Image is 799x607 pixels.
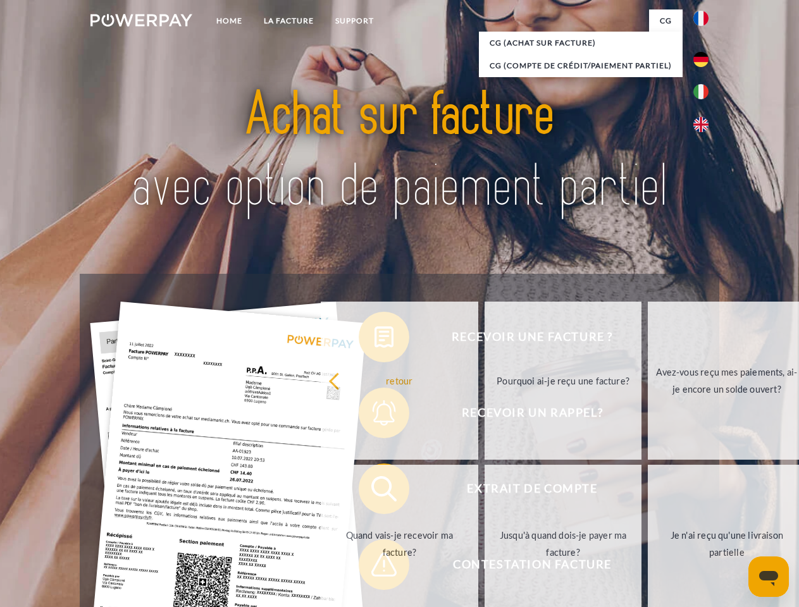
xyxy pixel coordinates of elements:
a: LA FACTURE [253,9,325,32]
div: Avez-vous reçu mes paiements, ai-je encore un solde ouvert? [655,364,798,398]
a: CG [649,9,683,32]
div: retour [328,372,471,389]
a: Support [325,9,385,32]
img: en [693,117,709,132]
img: it [693,84,709,99]
img: de [693,52,709,67]
a: CG (Compte de crédit/paiement partiel) [479,54,683,77]
div: Jusqu'à quand dois-je payer ma facture? [492,527,635,561]
a: CG (achat sur facture) [479,32,683,54]
img: fr [693,11,709,26]
a: Home [206,9,253,32]
iframe: Bouton de lancement de la fenêtre de messagerie [748,556,789,597]
div: Quand vais-je recevoir ma facture? [328,527,471,561]
div: Je n'ai reçu qu'une livraison partielle [655,527,798,561]
img: logo-powerpay-white.svg [90,14,192,27]
div: Pourquoi ai-je reçu une facture? [492,372,635,389]
img: title-powerpay_fr.svg [121,61,678,242]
